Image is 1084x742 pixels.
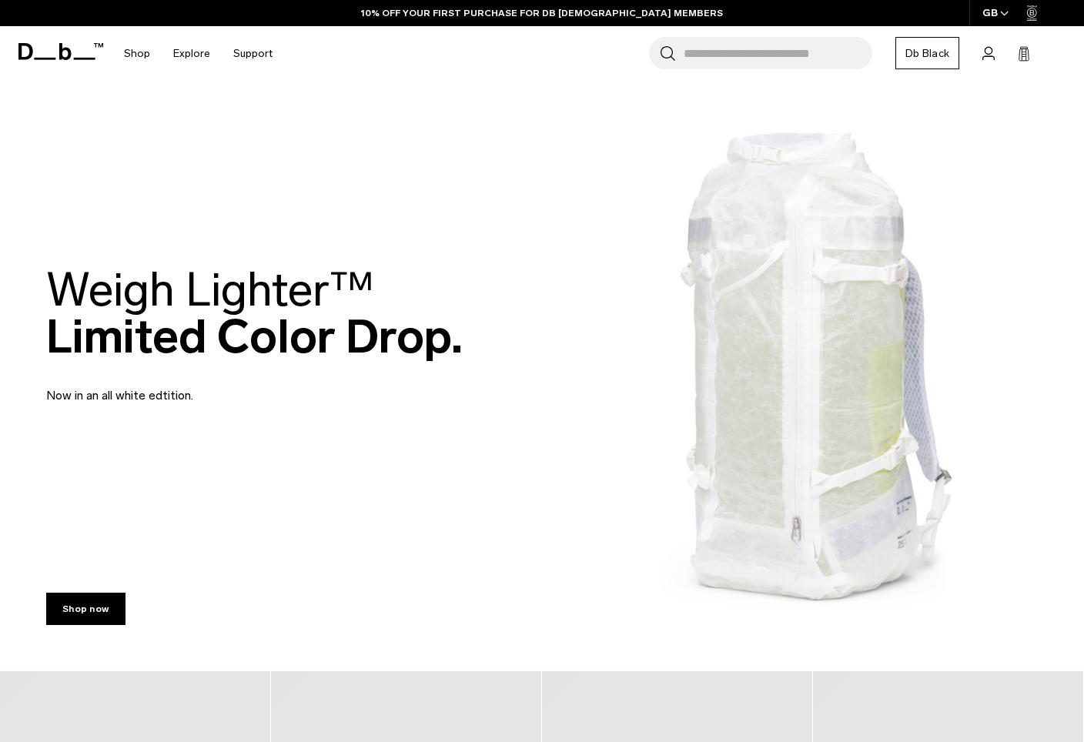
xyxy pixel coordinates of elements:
[46,368,416,405] p: Now in an all white edtition.
[124,26,150,81] a: Shop
[46,266,463,360] h2: Limited Color Drop.
[46,593,125,625] a: Shop now
[233,26,273,81] a: Support
[895,37,959,69] a: Db Black
[112,26,284,81] nav: Main Navigation
[173,26,210,81] a: Explore
[46,262,374,318] span: Weigh Lighter™
[361,6,723,20] a: 10% OFF YOUR FIRST PURCHASE FOR DB [DEMOGRAPHIC_DATA] MEMBERS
